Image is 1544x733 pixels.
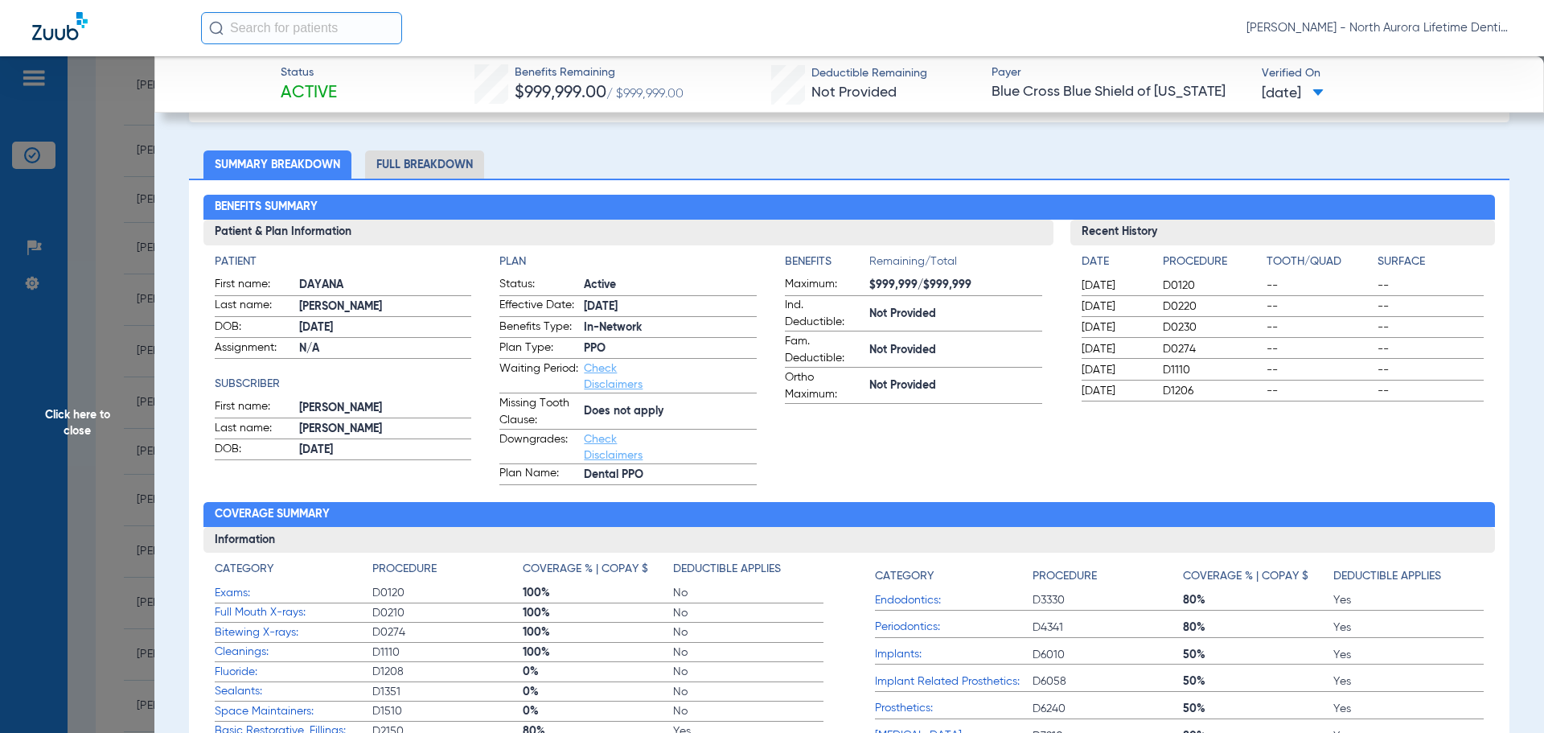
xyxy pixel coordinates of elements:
[1163,253,1261,276] app-breakdown-title: Procedure
[372,561,523,583] app-breakdown-title: Procedure
[1267,362,1373,378] span: --
[1267,319,1373,336] span: --
[1333,592,1484,608] span: Yes
[215,297,294,316] span: Last name:
[299,442,472,459] span: [DATE]
[785,276,864,295] span: Maximum:
[584,299,757,315] span: [DATE]
[992,64,1248,81] span: Payer
[499,253,757,270] h4: Plan
[673,703,823,719] span: No
[1033,592,1183,608] span: D3330
[606,88,684,101] span: / $999,999.00
[1163,319,1261,336] span: D0230
[215,319,294,338] span: DOB:
[1333,701,1484,717] span: Yes
[1033,673,1183,690] span: D6058
[875,592,1033,609] span: Endodontics:
[215,420,294,439] span: Last name:
[1378,299,1484,315] span: --
[1378,253,1484,270] h4: Surface
[869,342,1042,359] span: Not Provided
[869,377,1042,394] span: Not Provided
[673,684,823,700] span: No
[1082,319,1149,336] span: [DATE]
[785,369,864,403] span: Ortho Maximum:
[372,684,523,700] span: D1351
[584,340,757,357] span: PPO
[869,306,1042,323] span: Not Provided
[372,703,523,719] span: D1510
[215,376,472,393] app-breakdown-title: Subscriber
[785,333,864,367] span: Fam. Deductible:
[215,398,294,418] span: First name:
[1033,561,1183,591] app-breakdown-title: Procedure
[1378,319,1484,336] span: --
[299,277,472,294] span: DAYANA
[215,624,372,641] span: Bitewing X-rays:
[1082,341,1149,357] span: [DATE]
[499,465,578,484] span: Plan Name:
[1378,362,1484,378] span: --
[215,253,472,270] h4: Patient
[1333,620,1484,636] span: Yes
[203,502,1496,528] h2: Coverage Summary
[875,700,1033,717] span: Prosthetics:
[992,82,1248,102] span: Blue Cross Blue Shield of [US_STATE]
[1033,647,1183,663] span: D6010
[523,561,673,583] app-breakdown-title: Coverage % | Copay $
[209,21,224,35] img: Search Icon
[1267,383,1373,399] span: --
[499,319,578,338] span: Benefits Type:
[673,561,823,583] app-breakdown-title: Deductible Applies
[523,703,673,719] span: 0%
[203,527,1496,553] h3: Information
[1183,701,1333,717] span: 50%
[201,12,402,44] input: Search for patients
[1183,561,1333,591] app-breakdown-title: Coverage % | Copay $
[215,441,294,460] span: DOB:
[1082,253,1149,276] app-breakdown-title: Date
[1082,253,1149,270] h4: Date
[515,64,684,81] span: Benefits Remaining
[1246,20,1512,36] span: [PERSON_NAME] - North Aurora Lifetime Dentistry
[1378,278,1484,294] span: --
[523,585,673,601] span: 100%
[215,703,372,720] span: Space Maintainers:
[203,220,1053,245] h3: Patient & Plan Information
[785,253,869,276] app-breakdown-title: Benefits
[811,85,897,100] span: Not Provided
[1267,299,1373,315] span: --
[875,568,934,585] h4: Category
[523,684,673,700] span: 0%
[1082,278,1149,294] span: [DATE]
[1262,65,1518,82] span: Verified On
[1082,383,1149,399] span: [DATE]
[811,65,927,82] span: Deductible Remaining
[785,297,864,331] span: Ind. Deductible:
[499,395,578,429] span: Missing Tooth Clause:
[299,340,472,357] span: N/A
[1333,647,1484,663] span: Yes
[1183,592,1333,608] span: 80%
[1267,341,1373,357] span: --
[1082,299,1149,315] span: [DATE]
[673,664,823,680] span: No
[281,82,337,105] span: Active
[584,277,757,294] span: Active
[523,624,673,640] span: 100%
[673,561,781,578] h4: Deductible Applies
[215,644,372,661] span: Cleanings:
[1033,701,1183,717] span: D6240
[372,605,523,621] span: D0210
[523,605,673,621] span: 100%
[1163,278,1261,294] span: D0120
[215,683,372,700] span: Sealants:
[869,253,1042,276] span: Remaining/Total
[215,340,294,359] span: Assignment:
[372,664,523,680] span: D1208
[584,403,757,420] span: Does not apply
[372,585,523,601] span: D0120
[1033,568,1097,585] h4: Procedure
